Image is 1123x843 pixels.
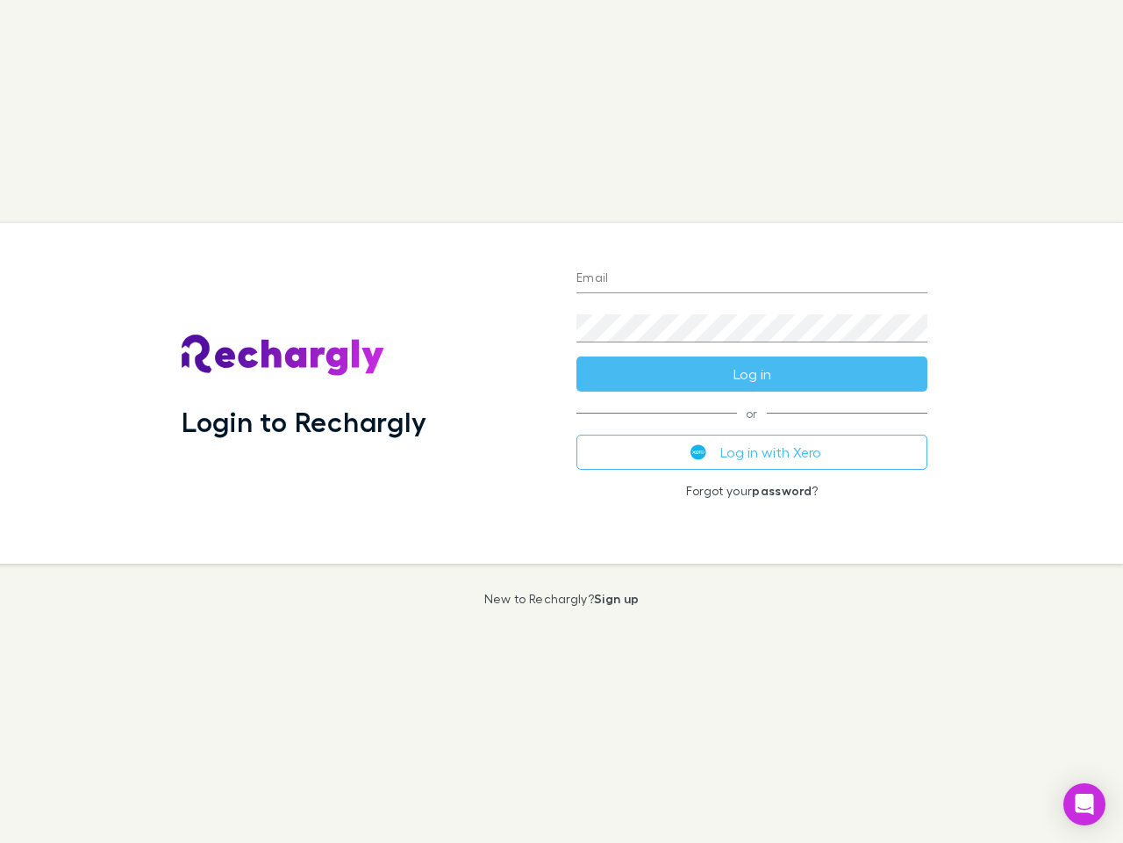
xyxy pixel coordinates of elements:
a: Sign up [594,591,639,606]
div: Open Intercom Messenger [1063,783,1105,825]
p: Forgot your ? [576,484,927,498]
p: New to Rechargly? [484,592,640,606]
a: password [752,483,812,498]
img: Xero's logo [690,444,706,460]
button: Log in with Xero [576,435,927,470]
img: Rechargly's Logo [182,335,385,377]
h1: Login to Rechargly [182,405,426,438]
button: Log in [576,357,927,392]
